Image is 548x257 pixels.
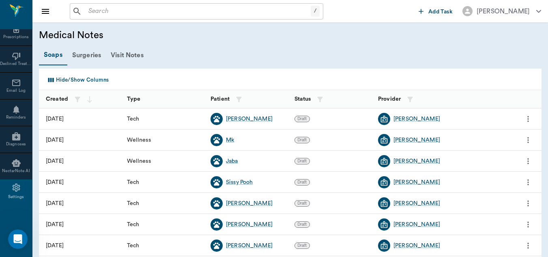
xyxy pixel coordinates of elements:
span: Draft [295,201,309,206]
button: more [522,218,535,231]
button: more [522,197,535,210]
h5: Medical Notes [39,29,252,42]
div: • [DATE] [77,97,100,105]
span: Home [12,203,28,208]
div: 10/09/25 [46,157,64,165]
button: more [522,175,535,189]
div: 10/09/25 [46,199,64,207]
img: Profile image for Lizbeth [9,89,26,105]
button: Messages [41,182,81,215]
button: Tickets [81,182,122,215]
a: Mk [226,136,234,144]
div: 10/09/25 [46,115,64,123]
button: Select columns [44,73,111,86]
div: Tech [123,214,207,235]
div: Visit Notes [106,45,148,65]
strong: Status [294,96,311,102]
span: Rate your conversation [29,89,95,95]
img: Profile image for Alana [9,119,26,135]
span: Draft [295,179,309,185]
span: Messages [45,203,76,208]
div: Surgeries [67,45,106,65]
a: [PERSON_NAME] [226,115,273,123]
img: Profile image for Alana [9,149,26,165]
img: Profile image for Alana [9,179,26,195]
a: [PERSON_NAME] [226,199,273,207]
div: Soaps [39,45,67,65]
span: Tickets [92,203,112,208]
div: 10/09/25 [46,178,64,186]
span: Thank you! [29,29,61,35]
button: more [522,154,535,168]
span: Draft [295,116,309,122]
button: more [522,133,535,147]
span: Thank you so much! [29,59,87,65]
div: [PERSON_NAME] [29,127,76,135]
h1: Messages [60,4,104,17]
span: Help [135,203,148,208]
div: [PERSON_NAME] [29,97,76,105]
button: Close drawer [37,3,54,19]
div: Settings [8,194,24,200]
div: / [311,6,320,17]
div: Tech [123,172,207,193]
div: Tech [123,235,207,256]
a: Jaba [226,157,238,165]
a: [PERSON_NAME] [226,220,273,229]
button: Help [122,182,162,215]
div: Wellness [123,130,207,151]
div: Close [142,3,157,18]
div: Wellness [123,151,207,172]
div: Tech [123,108,207,130]
a: [PERSON_NAME] [393,136,440,144]
a: [PERSON_NAME] [226,242,273,250]
strong: Created [46,96,68,102]
strong: Provider [378,96,401,102]
a: [PERSON_NAME] [393,115,440,123]
button: [PERSON_NAME] [456,4,548,19]
div: • [DATE] [77,127,100,135]
img: Profile image for Lizbeth [9,58,26,75]
div: • [DATE] [77,157,100,165]
strong: Patient [211,96,230,102]
div: [PERSON_NAME] [29,67,76,75]
input: Search [85,6,311,17]
iframe: Intercom live chat [8,229,28,249]
div: [PERSON_NAME] [477,6,530,16]
div: [PERSON_NAME] [29,37,76,45]
span: Rate your conversation [29,179,95,186]
span: Draft [295,158,309,164]
span: Draft [295,243,309,248]
button: Add Task [415,4,456,19]
a: [PERSON_NAME] [393,178,440,186]
a: [PERSON_NAME] [393,220,440,229]
a: [PERSON_NAME] [393,199,440,207]
a: [PERSON_NAME] [393,242,440,250]
a: [PERSON_NAME] [393,157,440,165]
div: Tech [123,193,207,214]
strong: Type [127,96,141,102]
div: 10/09/25 [46,242,64,250]
span: Draft [295,137,309,143]
a: Sissy Pooh [226,178,253,186]
div: [PERSON_NAME] [29,157,76,165]
div: 10/09/25 [46,220,64,229]
div: • 18h ago [77,37,104,45]
span: Draft [295,222,309,227]
button: more [522,239,535,253]
div: 10/09/25 [46,136,64,144]
button: Send us a message [37,143,125,159]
